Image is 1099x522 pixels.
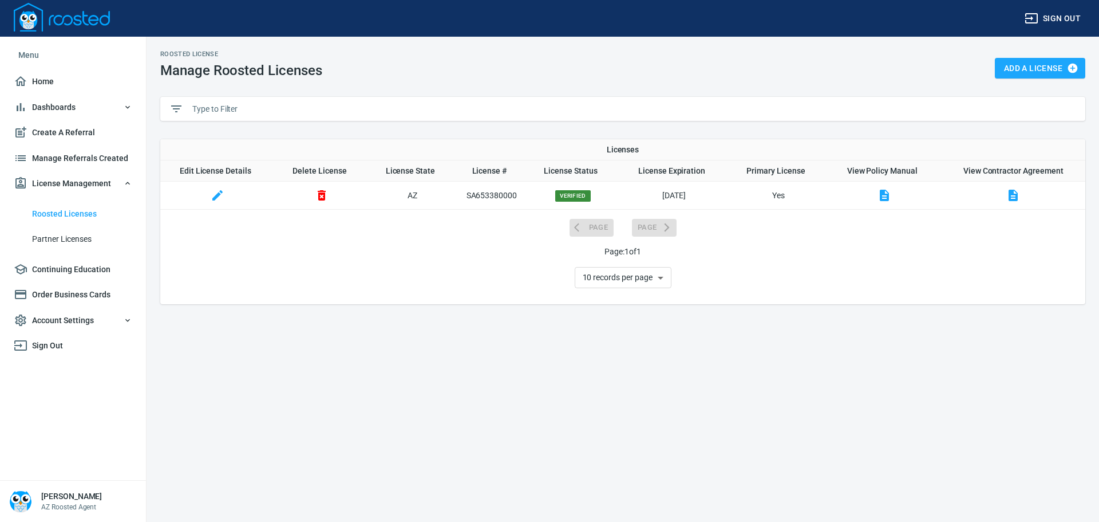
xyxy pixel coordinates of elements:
span: Sign out [1025,11,1081,26]
th: View Contractor Agreement [941,160,1085,182]
span: Create A Referral [14,125,132,140]
button: License Management [9,171,137,197]
th: Toggle SortBy [729,160,828,182]
a: Order Business Cards [9,282,137,308]
p: [DATE] [619,190,729,202]
span: Dashboards [14,100,132,115]
img: Logo [14,3,110,32]
a: Manage Referrals Created [9,146,137,171]
a: Partner Licenses [9,226,137,252]
a: Create A Referral [9,120,137,146]
span: Continuing Education [14,262,132,277]
span: Partner Licenses [32,232,132,246]
th: View Policy Manual [828,160,941,182]
h2: Roosted License [160,50,322,58]
span: Order Business Cards [14,288,132,302]
th: Toggle SortBy [527,160,619,182]
p: Yes [729,190,828,202]
th: Edit License Details [160,160,275,182]
span: Manage Referrals Created [14,151,132,166]
p: AZ [369,190,457,202]
span: Home [14,74,132,89]
span: Roosted Licenses [32,207,132,221]
a: Home [9,69,137,95]
span: Verified [555,190,591,202]
span: Add a License [1004,61,1076,76]
button: Sign out [1020,8,1085,29]
span: License Management [14,176,132,191]
li: Menu [9,41,137,69]
p: AZ Roosted Agent [41,502,102,512]
th: Licenses [160,139,1085,160]
th: Toggle SortBy [619,160,729,182]
img: Person [9,490,32,513]
iframe: Chat [1050,470,1090,513]
th: Delete License [275,160,369,182]
th: Toggle SortBy [369,160,457,182]
h1: Manage Roosted Licenses [160,62,322,79]
th: Toggle SortBy [457,160,527,182]
button: Account Settings [9,308,137,333]
span: Sign Out [14,339,132,353]
p: Page: 1 of 1 [160,246,1085,258]
h6: [PERSON_NAME] [41,490,102,502]
p: SA653380000 [457,190,527,202]
span: Account Settings [14,313,132,328]
a: Continuing Education [9,257,137,282]
input: Type to Filter [192,100,1076,117]
a: Roosted Licenses [9,201,137,227]
button: Add a License [995,58,1085,79]
a: Sign Out [9,333,137,359]
button: Dashboards [9,95,137,120]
